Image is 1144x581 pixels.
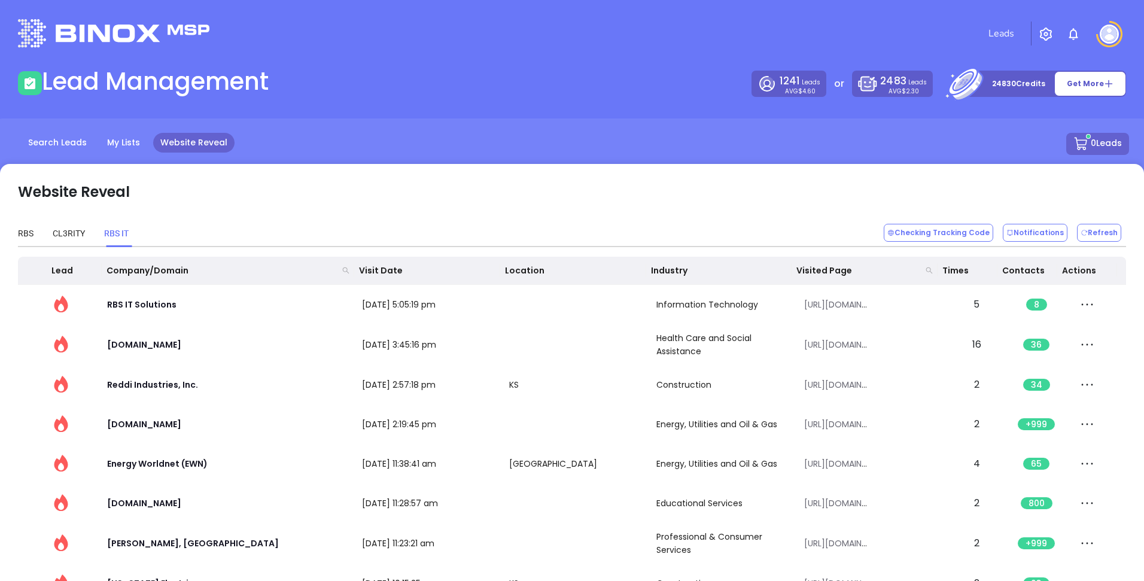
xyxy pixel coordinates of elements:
a: [URL][DOMAIN_NAME] [804,339,893,351]
a: [URL][DOMAIN_NAME] [804,458,893,470]
span: Energy Worldnet (EWN) [107,458,208,470]
button: Get More [1054,71,1126,96]
img: HotVisitor [51,375,71,394]
span: +999 [1018,418,1055,430]
th: Contacts [997,257,1057,285]
span: 34 [1023,379,1050,391]
td: KS [504,365,652,404]
a: [URL][DOMAIN_NAME] [804,497,893,509]
a: [URL][DOMAIN_NAME] [804,418,893,430]
td: Energy, Utilities and Oil & Gas [652,404,799,444]
img: HotVisitor [51,494,71,513]
span: $2.30 [902,87,919,96]
span: 2483 [880,74,906,88]
span: 2 [951,374,1002,396]
img: HotVisitor [51,295,71,314]
img: HotVisitor [51,454,71,473]
span: Visited Page [796,264,921,277]
span: 2 [951,413,1002,435]
span: https://rbsit.com/windows-upgrade/ [804,457,870,470]
button: Checking Tracking Code [884,224,993,242]
p: Leads [880,74,926,89]
td: [DATE] 3:45:16 pm [357,324,504,365]
span: 36 [1023,339,1049,351]
img: user [1100,25,1119,44]
img: iconNotification [1066,27,1081,41]
td: [DATE] 5:05:19 pm [357,285,504,324]
span: 2 [951,533,1002,554]
td: [DATE] 11:38:41 am [357,444,504,483]
a: My Lists [100,133,147,153]
th: Location [500,257,646,285]
td: Construction [652,365,799,404]
a: Leads [984,22,1019,45]
td: Educational Services [652,483,799,523]
p: AVG [889,89,919,94]
span: 1241 [780,74,800,88]
span: [DOMAIN_NAME] [107,497,181,509]
img: HotVisitor [51,534,71,553]
th: Visit Date [354,257,500,285]
button: Notifications [1003,224,1067,242]
td: Information Technology [652,285,799,324]
p: Website Reveal [18,181,130,203]
a: [URL][DOMAIN_NAME] [804,537,893,549]
div: RBS [18,227,34,240]
a: Search Leads [21,133,94,153]
button: Refresh [1077,224,1121,242]
span: [DOMAIN_NAME] [107,339,181,351]
p: 24830 Credits [992,78,1045,90]
a: [URL][DOMAIN_NAME] [804,379,893,391]
td: [DATE] 11:28:57 am [357,483,504,523]
span: https://www.rbsitsolutions.com/ [804,378,870,391]
th: Actions [1057,257,1117,285]
span: [PERSON_NAME], [GEOGRAPHIC_DATA] [107,537,279,549]
div: CL3RITY [53,227,85,240]
span: https://www.rbsitsolutions.com/ [804,497,870,510]
img: HotVisitor [51,415,71,434]
td: Energy, Utilities and Oil & Gas [652,444,799,483]
h1: Lead Management [42,67,269,96]
span: 800 [1021,497,1052,509]
th: Industry [646,257,792,285]
span: Company/Domain [107,264,338,277]
span: [DOMAIN_NAME] [107,418,181,430]
button: 0Leads [1066,133,1129,155]
th: Times [938,257,997,285]
span: $4.60 [798,87,816,96]
p: Leads [780,74,820,89]
a: Website Reveal [153,133,235,153]
img: HotVisitor [51,335,71,354]
span: +999 [1018,537,1055,549]
span: RBS IT Solutions [107,299,177,311]
span: search [926,267,933,274]
span: 2 [951,492,1002,514]
p: AVG [785,89,816,94]
span: 5 [951,294,1002,315]
td: [DATE] 2:57:18 pm [357,365,504,404]
img: iconSetting [1039,27,1053,41]
td: Professional & Consumer Services [652,523,799,564]
span: https://www.rbsitsolutions.com/ [804,537,870,550]
span: 8 [1026,299,1047,311]
td: [GEOGRAPHIC_DATA] [504,444,652,483]
img: logo [18,19,209,47]
p: or [834,77,844,91]
div: RBS IT [104,227,129,240]
span: 65 [1023,458,1049,470]
td: [DATE] 11:23:21 am [357,523,504,564]
span: search [342,267,349,274]
span: 4 [951,453,1002,474]
span: 16 [951,334,1002,355]
span: search [923,261,935,279]
span: https://www.rbsitsolutions.com/ [804,338,870,351]
td: Health Care and Social Assistance [652,324,799,365]
th: Lead [47,257,102,285]
a: [URL][DOMAIN_NAME] [804,299,893,311]
span: https://www.rbsitsolutions.com/about-us/management-team/ [804,298,870,311]
td: [DATE] 2:19:45 pm [357,404,504,444]
span: search [340,261,352,279]
span: Reddi Industries, Inc. [107,379,198,391]
span: https://www.rbsit.com/service-request/ [804,418,870,431]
